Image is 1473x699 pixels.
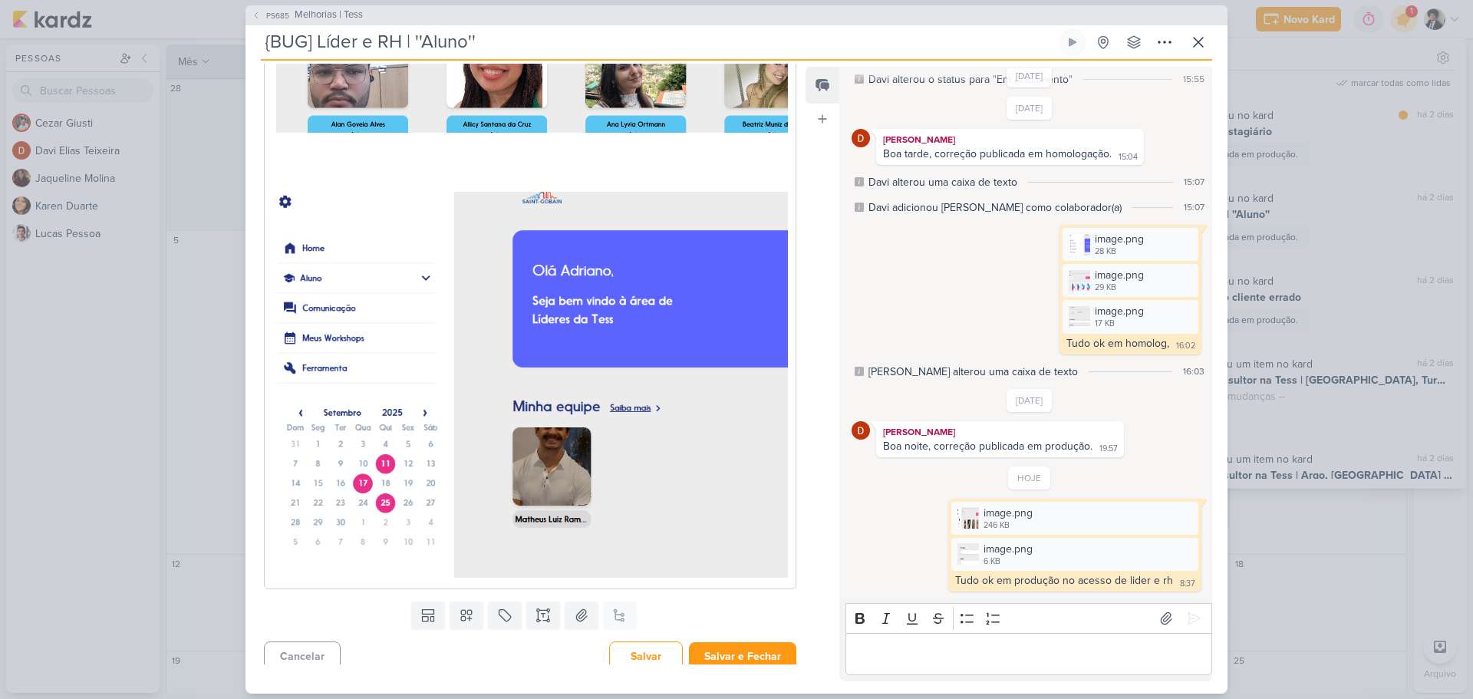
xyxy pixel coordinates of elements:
[609,641,683,671] button: Salvar
[984,556,1033,568] div: 6 KB
[855,203,864,212] div: Este log é visível à todos no kard
[845,633,1212,675] div: Editor editing area: main
[852,129,870,147] img: Davi Elias Teixeira
[957,543,979,565] img: jx82Cdrt7486zam6lyrPT14byebiU3DnKgaNidrJ.png
[261,28,1056,56] input: Kard Sem Título
[883,440,1092,453] div: Boa noite, correção publicada em produção.
[957,507,979,529] img: sZJBLWqyxdeFQyGu5CsCWPzuMPyXNp1wpDXPclgg.png
[868,174,1017,190] div: Davi alterou uma caixa de texto
[1119,151,1138,163] div: 15:04
[1063,264,1198,297] div: image.png
[1069,234,1090,256] img: mmtG2HALtAD5A08gHX5tYtLiY5XRGVaO4yP8xBUr.png
[855,74,864,84] div: Este log é visível à todos no kard
[1183,364,1204,378] div: 16:03
[272,192,788,578] img: 8TsdPmKgLcPG0AAAAASUVORK5CYII=
[852,421,870,440] img: Davi Elias Teixeira
[855,367,864,376] div: Este log é visível à todos no kard
[984,505,1033,521] div: image.png
[1063,228,1198,261] div: image.png
[1066,36,1079,48] div: Ligar relógio
[689,642,796,671] button: Salvar e Fechar
[883,147,1112,160] div: Boa tarde, correção publicada em homologação.
[845,603,1212,633] div: Editor toolbar
[1063,300,1198,333] div: image.png
[1095,303,1144,319] div: image.png
[868,199,1122,216] div: Davi adicionou Jaqueline como colaborador(a)
[984,541,1033,557] div: image.png
[951,502,1198,535] div: image.png
[1095,246,1144,258] div: 28 KB
[1066,337,1169,350] div: Tudo ok em homolog,
[1069,306,1090,328] img: ERhIzmllgj9iWLZuhJ0724SJiB5foHvnM5wVkADZ.png
[879,424,1121,440] div: [PERSON_NAME]
[1095,231,1144,247] div: image.png
[1069,270,1090,292] img: U68sXYmNuAFS1Pws8wbxuX6N5MqimR72Syp57dfx.png
[868,364,1078,380] div: Pedro Luahn alterou uma caixa de texto
[1176,340,1195,352] div: 16:02
[855,177,864,186] div: Este log é visível à todos no kard
[955,574,1173,587] div: Tudo ok em produção no acesso de lider e rh
[1095,267,1144,283] div: image.png
[1184,200,1204,214] div: 15:07
[1095,282,1144,294] div: 29 KB
[1099,443,1118,455] div: 19:57
[1183,72,1204,86] div: 15:55
[1180,578,1195,590] div: 8:37
[1184,175,1204,189] div: 15:07
[879,132,1141,147] div: [PERSON_NAME]
[868,71,1073,87] div: Davi alterou o status para "Em Andamento"
[264,641,341,671] button: Cancelar
[1095,318,1144,330] div: 17 KB
[984,519,1033,532] div: 246 KB
[951,538,1198,571] div: image.png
